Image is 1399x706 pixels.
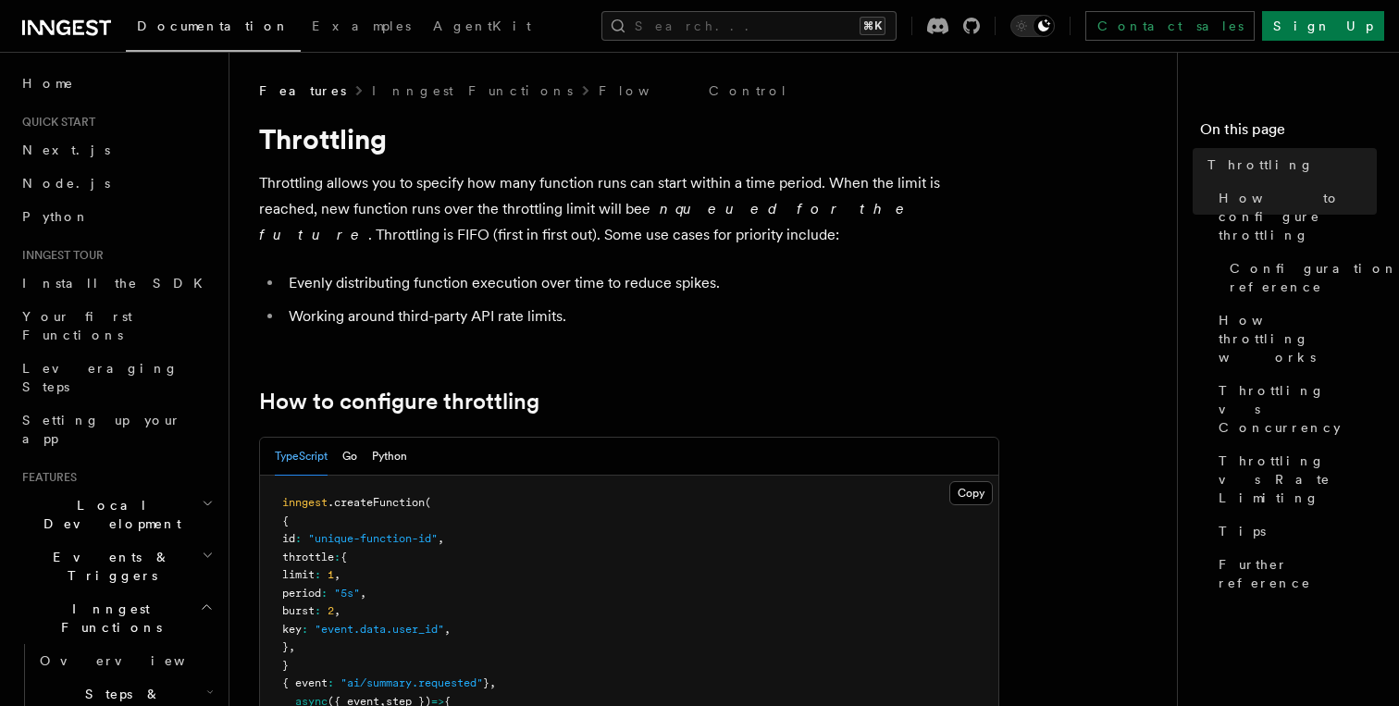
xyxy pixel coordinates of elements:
[1211,374,1377,444] a: Throttling vs Concurrency
[289,640,295,653] span: ,
[15,266,217,300] a: Install the SDK
[860,17,885,35] kbd: ⌘K
[489,676,496,689] span: ,
[15,489,217,540] button: Local Development
[601,11,897,41] button: Search...⌘K
[949,481,993,505] button: Copy
[425,496,431,509] span: (
[328,604,334,617] span: 2
[282,568,315,581] span: limit
[1219,522,1266,540] span: Tips
[1211,303,1377,374] a: How throttling works
[15,115,95,130] span: Quick start
[15,167,217,200] a: Node.js
[282,659,289,672] span: }
[275,438,328,476] button: TypeScript
[15,248,104,263] span: Inngest tour
[438,532,444,545] span: ,
[1222,252,1377,303] a: Configuration reference
[22,413,181,446] span: Setting up your app
[22,142,110,157] span: Next.js
[1230,259,1398,296] span: Configuration reference
[1200,118,1377,148] h4: On this page
[1211,548,1377,600] a: Further reference
[22,361,179,394] span: Leveraging Steps
[360,587,366,600] span: ,
[1085,11,1255,41] a: Contact sales
[308,532,438,545] span: "unique-function-id"
[315,623,444,636] span: "event.data.user_id"
[372,81,573,100] a: Inngest Functions
[315,568,321,581] span: :
[334,551,340,564] span: :
[283,303,999,329] li: Working around third-party API rate limits.
[312,19,411,33] span: Examples
[295,532,302,545] span: :
[15,67,217,100] a: Home
[15,300,217,352] a: Your first Functions
[1207,155,1314,174] span: Throttling
[259,122,999,155] h1: Throttling
[22,74,74,93] span: Home
[1219,311,1377,366] span: How throttling works
[259,170,999,248] p: Throttling allows you to specify how many function runs can start within a time period. When the ...
[340,676,483,689] span: "ai/summary.requested"
[22,309,132,342] span: Your first Functions
[1219,452,1377,507] span: Throttling vs Rate Limiting
[422,6,542,50] a: AgentKit
[282,623,302,636] span: key
[15,133,217,167] a: Next.js
[444,623,451,636] span: ,
[282,640,289,653] span: }
[433,19,531,33] span: AgentKit
[334,587,360,600] span: "5s"
[22,176,110,191] span: Node.js
[342,438,357,476] button: Go
[1219,189,1377,244] span: How to configure throttling
[315,604,321,617] span: :
[372,438,407,476] button: Python
[15,540,217,592] button: Events & Triggers
[282,514,289,527] span: {
[40,653,230,668] span: Overview
[334,568,340,581] span: ,
[259,81,346,100] span: Features
[1219,555,1377,592] span: Further reference
[15,200,217,233] a: Python
[15,496,202,533] span: Local Development
[340,551,347,564] span: {
[22,209,90,224] span: Python
[483,676,489,689] span: }
[259,389,539,415] a: How to configure throttling
[282,496,328,509] span: inngest
[15,600,200,637] span: Inngest Functions
[599,81,788,100] a: Flow Control
[334,604,340,617] span: ,
[321,587,328,600] span: :
[328,568,334,581] span: 1
[1211,514,1377,548] a: Tips
[282,604,315,617] span: burst
[15,352,217,403] a: Leveraging Steps
[302,623,308,636] span: :
[282,676,328,689] span: { event
[1211,181,1377,252] a: How to configure throttling
[328,676,334,689] span: :
[15,403,217,455] a: Setting up your app
[1010,15,1055,37] button: Toggle dark mode
[1200,148,1377,181] a: Throttling
[15,470,77,485] span: Features
[137,19,290,33] span: Documentation
[283,270,999,296] li: Evenly distributing function execution over time to reduce spikes.
[328,496,425,509] span: .createFunction
[301,6,422,50] a: Examples
[126,6,301,52] a: Documentation
[1219,381,1377,437] span: Throttling vs Concurrency
[1262,11,1384,41] a: Sign Up
[15,592,217,644] button: Inngest Functions
[22,276,214,291] span: Install the SDK
[15,548,202,585] span: Events & Triggers
[1211,444,1377,514] a: Throttling vs Rate Limiting
[32,644,217,677] a: Overview
[282,587,321,600] span: period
